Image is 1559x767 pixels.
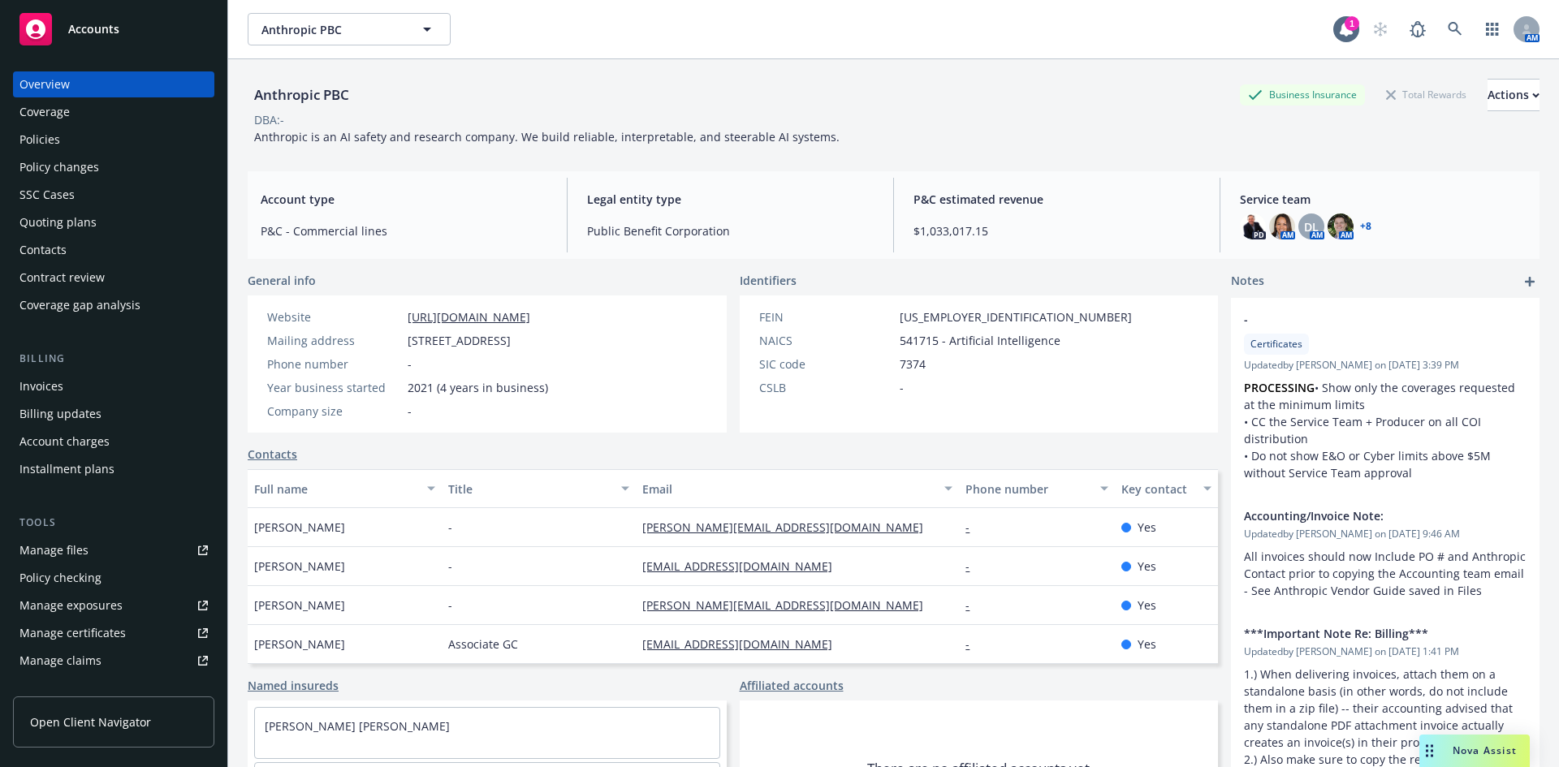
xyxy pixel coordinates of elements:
a: Installment plans [13,456,214,482]
div: Policy changes [19,154,99,180]
img: photo [1240,213,1266,239]
span: Certificates [1250,337,1302,351]
a: +8 [1360,222,1371,231]
span: Nova Assist [1453,743,1517,757]
img: photo [1269,213,1295,239]
span: All invoices should now Include PO # and Anthropic Contact prior to copying the Accounting team e... [1244,549,1531,598]
strong: PROCESSING [1244,380,1315,395]
span: [PERSON_NAME] [254,519,345,536]
a: Policy checking [13,565,214,591]
a: [PERSON_NAME] [PERSON_NAME] [265,718,450,734]
a: Contract review [13,265,214,291]
a: Manage certificates [13,620,214,646]
div: Mailing address [267,332,401,349]
span: 2021 (4 years in business) [408,379,548,396]
div: Manage BORs [19,675,96,701]
span: 541715 - Artificial Intelligence [900,332,1060,349]
span: Notes [1231,272,1264,291]
a: Named insureds [248,677,339,694]
span: - [448,519,452,536]
span: Yes [1138,597,1156,614]
button: Email [636,469,959,508]
div: Manage claims [19,648,101,674]
span: Associate GC [448,636,518,653]
div: Phone number [965,480,1090,498]
div: Installment plans [19,456,114,482]
span: Identifiers [740,272,797,289]
a: Report a Bug [1401,13,1434,45]
span: 7374 [900,355,926,373]
button: Title [442,469,636,508]
div: Drag to move [1419,735,1440,767]
div: SIC code [759,355,893,373]
span: P&C - Commercial lines [261,222,547,239]
div: Anthropic PBC [248,84,356,106]
span: Legal entity type [587,191,874,208]
span: [PERSON_NAME] [254,597,345,614]
span: $1,033,017.15 [913,222,1200,239]
a: Quoting plans [13,209,214,235]
div: Billing [13,351,214,367]
span: - [408,403,412,420]
span: DL [1304,218,1319,235]
span: Updated by [PERSON_NAME] on [DATE] 3:39 PM [1244,358,1527,373]
a: Policy changes [13,154,214,180]
span: Public Benefit Corporation [587,222,874,239]
div: Business Insurance [1240,84,1365,105]
div: Manage files [19,537,89,563]
span: ***Important Note Re: Billing*** [1244,625,1484,642]
div: Contacts [19,237,67,263]
a: - [965,597,982,613]
a: SSC Cases [13,182,214,208]
a: [PERSON_NAME][EMAIL_ADDRESS][DOMAIN_NAME] [642,597,936,613]
div: Billing updates [19,401,101,427]
a: Manage files [13,537,214,563]
div: Manage certificates [19,620,126,646]
a: [PERSON_NAME][EMAIL_ADDRESS][DOMAIN_NAME] [642,519,936,535]
span: - [900,379,904,396]
button: Anthropic PBC [248,13,451,45]
span: General info [248,272,316,289]
div: Full name [254,480,417,498]
a: Account charges [13,429,214,455]
div: Key contact [1121,480,1194,498]
div: Account charges [19,429,110,455]
a: [EMAIL_ADDRESS][DOMAIN_NAME] [642,636,845,652]
div: Quoting plans [19,209,97,235]
a: Overview [13,71,214,97]
a: Coverage gap analysis [13,292,214,318]
span: Yes [1138,636,1156,653]
div: Year business started [267,379,401,396]
span: [PERSON_NAME] [254,636,345,653]
a: - [965,558,982,574]
div: DBA: - [254,111,284,128]
span: Accounts [68,23,119,36]
span: [PERSON_NAME] [254,558,345,575]
a: Contacts [13,237,214,263]
a: Affiliated accounts [740,677,844,694]
span: Yes [1138,558,1156,575]
span: - [408,355,412,373]
div: Title [448,480,611,498]
a: Invoices [13,373,214,399]
div: NAICS [759,332,893,349]
button: Nova Assist [1419,735,1530,767]
div: Tools [13,515,214,531]
div: Email [642,480,935,498]
a: Manage exposures [13,592,214,618]
button: Phone number [959,469,1114,508]
a: Coverage [13,99,214,125]
div: Actions [1488,80,1540,110]
a: - [965,519,982,535]
a: - [965,636,982,652]
a: [URL][DOMAIN_NAME] [408,309,530,325]
button: Full name [248,469,442,508]
a: [EMAIL_ADDRESS][DOMAIN_NAME] [642,558,845,574]
div: Accounting/Invoice Note:Updatedby [PERSON_NAME] on [DATE] 9:46 AMAll invoices should now Include ... [1231,494,1540,612]
a: Manage claims [13,648,214,674]
span: [STREET_ADDRESS] [408,332,511,349]
a: Search [1439,13,1471,45]
div: Invoices [19,373,63,399]
span: Open Client Navigator [30,713,151,730]
a: Accounts [13,6,214,52]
